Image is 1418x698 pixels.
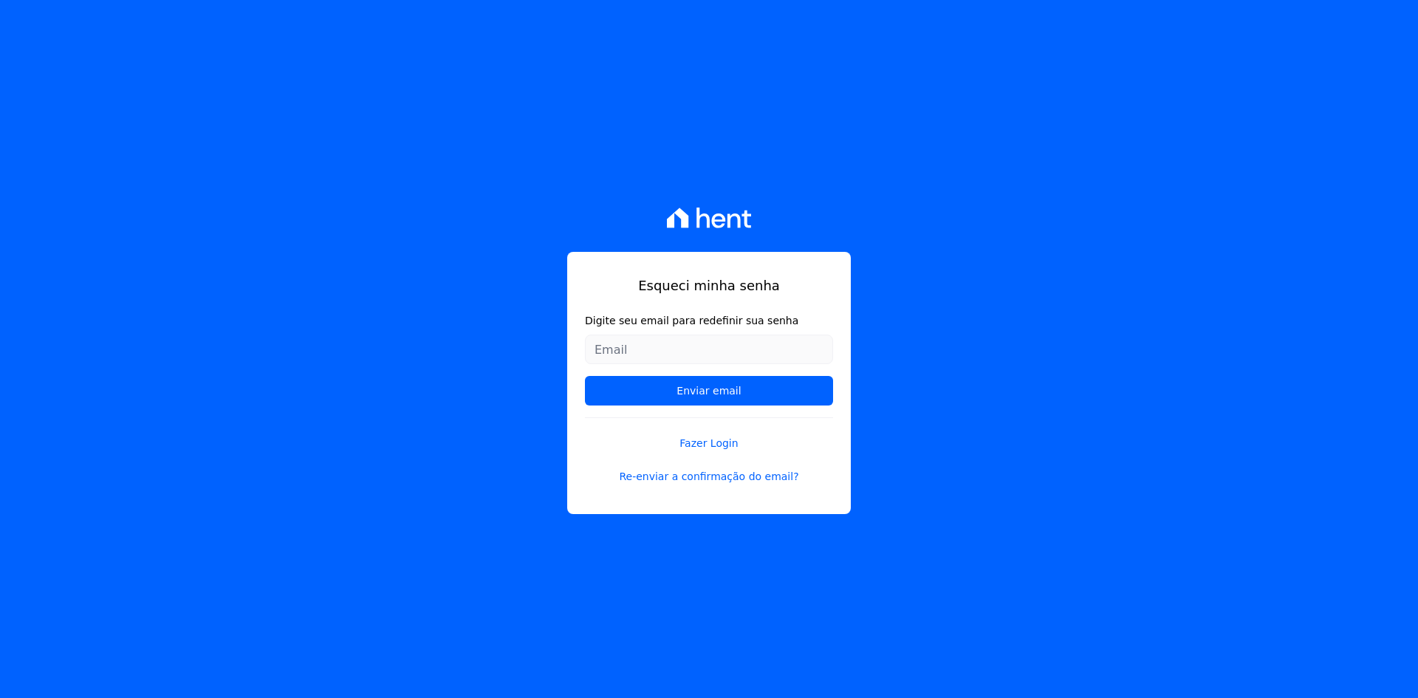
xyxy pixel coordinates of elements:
input: Email [585,335,833,364]
input: Enviar email [585,376,833,406]
a: Re-enviar a confirmação do email? [585,469,833,485]
a: Fazer Login [585,417,833,451]
h1: Esqueci minha senha [585,276,833,295]
label: Digite seu email para redefinir sua senha [585,313,833,329]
